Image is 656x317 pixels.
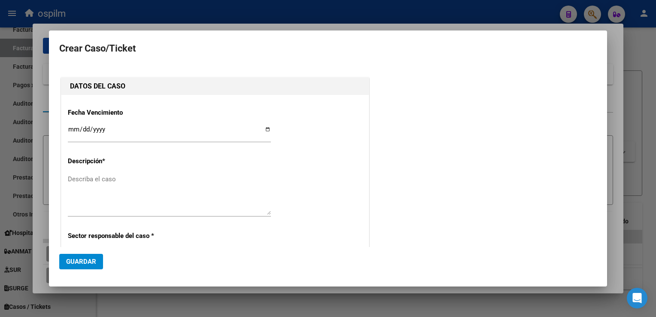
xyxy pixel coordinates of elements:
[70,82,125,90] strong: DATOS DEL CASO
[68,156,156,166] p: Descripción
[68,108,156,118] p: Fecha Vencimiento
[68,231,156,241] p: Sector responsable del caso *
[59,40,597,57] h2: Crear Caso/Ticket
[66,258,96,265] span: Guardar
[59,254,103,269] button: Guardar
[627,288,647,308] div: Open Intercom Messenger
